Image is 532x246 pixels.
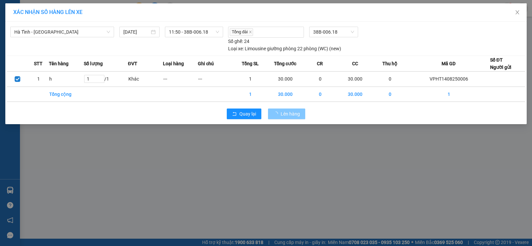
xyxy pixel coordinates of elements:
td: h [49,71,84,87]
span: STT [34,60,43,67]
span: Loại xe: [228,45,244,52]
span: Loại hàng [163,60,184,67]
span: Số lượng [84,60,103,67]
td: --- [163,71,198,87]
td: 0 [373,87,408,102]
span: Tổng SL [242,60,259,67]
span: 38B-006.18 [313,27,354,37]
td: 30.000 [337,71,372,87]
td: 0 [303,71,337,87]
button: Lên hàng [268,109,305,119]
span: rollback [232,112,237,117]
td: / 1 [84,71,128,87]
td: 30.000 [268,87,303,102]
td: 30.000 [268,71,303,87]
td: VPHT1408250006 [408,71,490,87]
td: Khác [128,71,163,87]
div: Số ĐT Người gửi [490,56,511,71]
span: Tổng cước [274,60,296,67]
button: Close [508,3,527,22]
span: 11:50 - 38B-006.18 [169,27,219,37]
td: 30.000 [337,87,372,102]
td: 1 [233,71,268,87]
td: 1 [233,87,268,102]
span: Quay lại [239,110,256,118]
span: close [249,30,252,34]
span: Hà Tĩnh - Hà Nội [14,27,110,37]
span: Số ghế: [228,38,243,45]
button: rollbackQuay lại [227,109,261,119]
span: Ghi chú [198,60,214,67]
td: 1 [28,71,49,87]
span: CR [317,60,323,67]
td: Tổng cộng [49,87,84,102]
td: 1 [408,87,490,102]
span: XÁC NHẬN SỐ HÀNG LÊN XE [13,9,82,15]
span: CC [352,60,358,67]
span: Tên hàng [49,60,68,67]
span: Mã GD [442,60,456,67]
div: Limousine giường phòng 22 phòng (WC) (new) [228,45,341,52]
span: Tổng đài [230,28,253,36]
span: ĐVT [128,60,137,67]
div: 24 [228,38,249,45]
span: close [515,10,520,15]
span: loading [273,112,281,116]
td: --- [198,71,233,87]
td: 0 [303,87,337,102]
input: 14/08/2025 [123,28,150,36]
span: Thu hộ [382,60,397,67]
span: Lên hàng [281,110,300,118]
td: 0 [373,71,408,87]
